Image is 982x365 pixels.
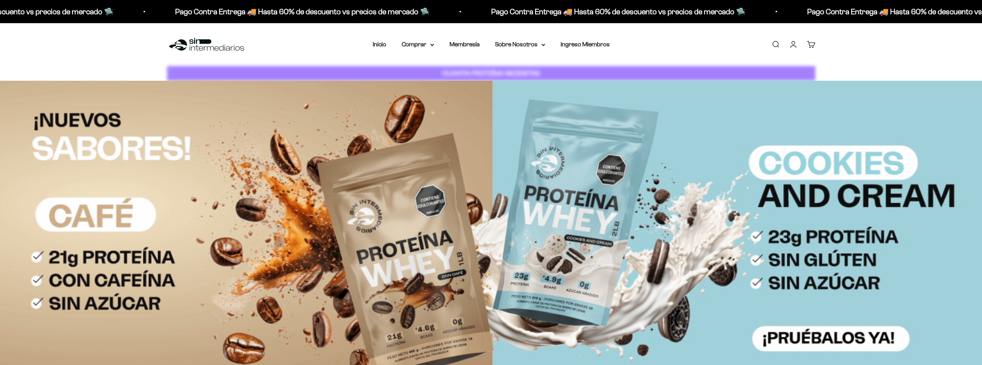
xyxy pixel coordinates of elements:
p: Pago Contra Entrega 🚚 Hasta 60% de descuento vs precios de mercado 🛸 [225,5,479,18]
summary: Sobre Nosotros [495,39,545,49]
p: Pago Contra Entrega 🚚 Hasta 60% de descuento vs precios de mercado 🛸 [541,5,795,18]
a: Inicio [373,41,386,48]
a: Membresía [450,41,480,48]
summary: Comprar [402,39,434,49]
a: Ingreso Miembros [561,41,610,48]
strong: CUANTA PROTEÍNA NECESITAS [442,69,540,77]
